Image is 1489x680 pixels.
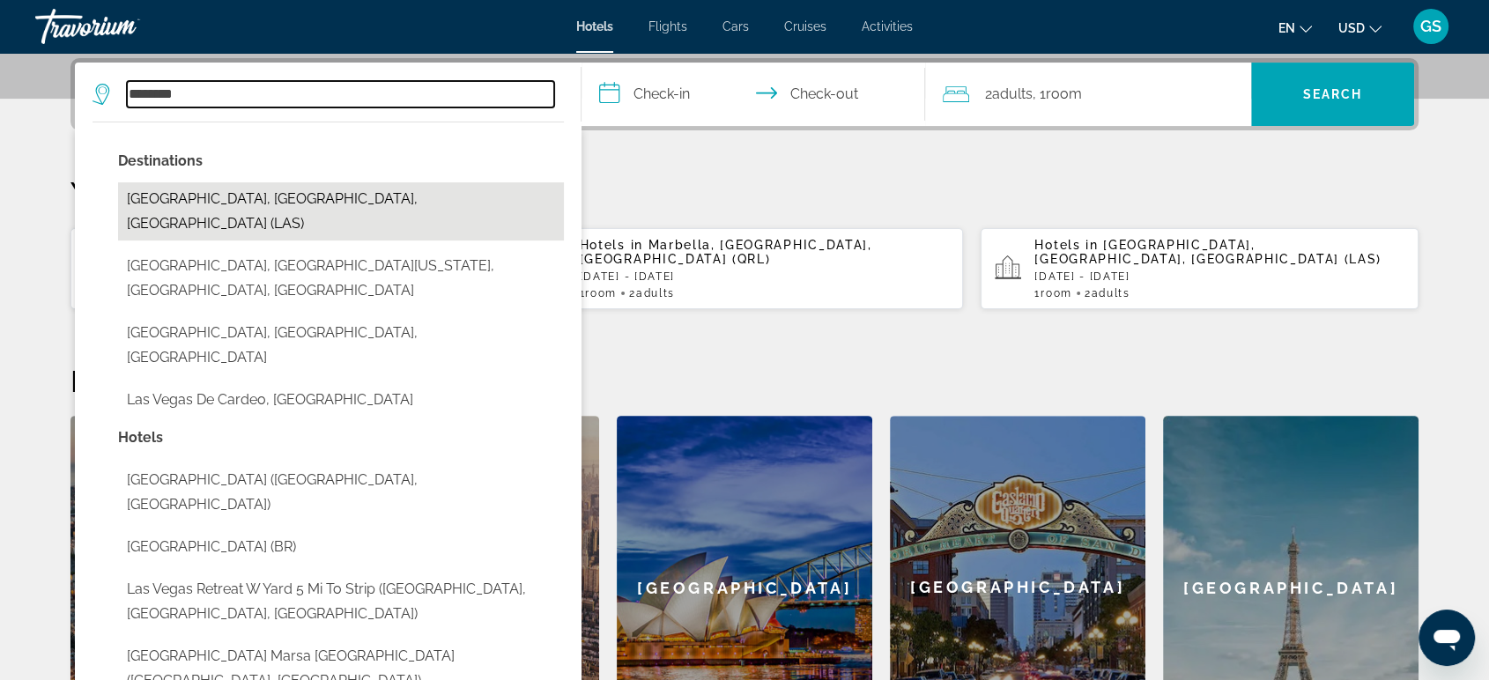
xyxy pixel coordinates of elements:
[981,227,1419,310] button: Hotels in [GEOGRAPHIC_DATA], [GEOGRAPHIC_DATA], [GEOGRAPHIC_DATA] (LAS)[DATE] - [DATE]1Room2Adults
[70,363,1419,398] h2: Featured Destinations
[629,287,675,299] span: 2
[580,238,643,252] span: Hotels in
[1034,238,1098,252] span: Hotels in
[1085,287,1130,299] span: 2
[526,227,964,310] button: Hotels in Marbella, [GEOGRAPHIC_DATA], [GEOGRAPHIC_DATA] (QRL)[DATE] - [DATE]1Room2Adults
[985,82,1033,107] span: 2
[1278,21,1295,35] span: en
[1338,15,1382,41] button: Change currency
[118,463,564,521] button: Select hotel: Las Vegas Hotel Huaraz (Independencia, PE)
[636,287,675,299] span: Adults
[70,227,508,310] button: Hotels in [GEOGRAPHIC_DATA], [GEOGRAPHIC_DATA], [GEOGRAPHIC_DATA] (ORL)[DATE] - [DATE]1Room2Adults
[118,573,564,631] button: Select hotel: Las Vegas Retreat w Yard 5 Mi to Strip (Las Vegas, NV, US)
[1033,82,1082,107] span: , 1
[1303,87,1363,101] span: Search
[75,63,1414,126] div: Search widget
[35,4,211,49] a: Travorium
[1041,287,1072,299] span: Room
[1251,63,1414,126] button: Search
[1046,85,1082,102] span: Room
[118,182,564,240] button: Select city: Las Vegas, NV, United States (LAS)
[118,530,564,564] button: Select hotel: Las Vegas (BR)
[1338,21,1365,35] span: USD
[118,249,564,307] button: Select city: Las Vegas, North Central New Mexico, NM, United States
[118,316,564,374] button: Select city: Las Vegas, Tenerife, Spain
[925,63,1251,126] button: Travelers: 2 adults, 0 children
[1278,15,1312,41] button: Change language
[1419,610,1475,666] iframe: Button to launch messaging window
[580,270,950,283] p: [DATE] - [DATE]
[127,81,554,107] input: Search hotel destination
[1408,8,1454,45] button: User Menu
[118,149,564,174] p: City options
[992,85,1033,102] span: Adults
[70,174,1419,210] p: Your Recent Searches
[1034,287,1071,299] span: 1
[1420,18,1441,35] span: GS
[648,19,687,33] a: Flights
[580,287,617,299] span: 1
[1034,270,1404,283] p: [DATE] - [DATE]
[118,425,564,450] p: Hotel options
[580,238,872,266] span: Marbella, [GEOGRAPHIC_DATA], [GEOGRAPHIC_DATA] (QRL)
[118,383,564,417] button: Select city: Las Vegas De Cardeo, Spain
[862,19,913,33] a: Activities
[784,19,826,33] a: Cruises
[576,19,613,33] a: Hotels
[585,287,617,299] span: Room
[722,19,749,33] a: Cars
[1034,238,1382,266] span: [GEOGRAPHIC_DATA], [GEOGRAPHIC_DATA], [GEOGRAPHIC_DATA] (LAS)
[1091,287,1130,299] span: Adults
[582,63,925,126] button: Select check in and out date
